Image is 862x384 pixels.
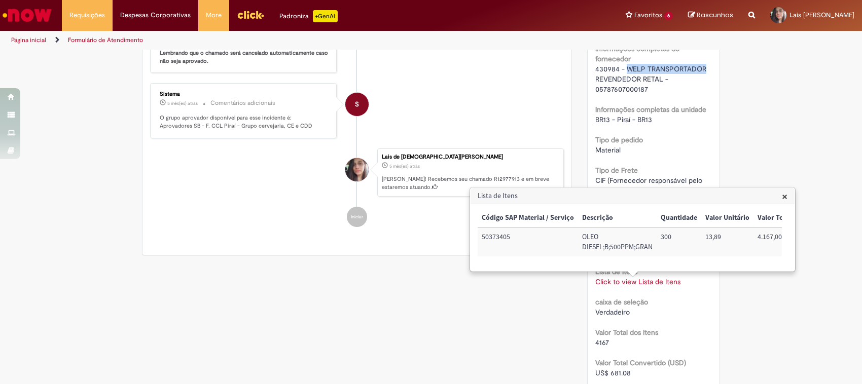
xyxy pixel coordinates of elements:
span: Material [595,145,621,155]
ul: Trilhas de página [8,31,567,50]
span: 430984 - WELP TRANSPORTADOR REVENDEDOR RETAL - 05787607000187 [595,64,708,94]
time: 25/04/2025 10:59:31 [389,163,420,169]
img: ServiceNow [1,5,53,25]
b: caixa de seleção [595,297,648,306]
b: Tipo de pedido [595,135,643,144]
small: Comentários adicionais [210,99,275,107]
span: CIF (Fornecedor responsável pelo frete) [595,176,704,195]
div: Lista de Itens [470,187,796,272]
td: Código SAP Material / Serviço: 50373405 [478,227,578,256]
p: O grupo aprovador disponível para esse incidente é: Aprovadores SB - F. CCL Piraí - Grupo cerveja... [160,114,329,130]
b: Valor Total dos Itens [595,328,658,337]
b: Tipo de Frete [595,166,638,175]
td: Quantidade: 300 [657,227,701,256]
a: Rascunhos [688,11,733,20]
img: click_logo_yellow_360x200.png [237,7,264,22]
b: Informações completas da unidade [595,105,706,114]
td: Descrição: OLEO DIESEL;B;500PPM;GRAN [578,227,657,256]
span: US$ 681.08 [595,368,631,377]
th: Descrição [578,209,657,227]
div: Padroniza [279,10,338,22]
h3: Lista de Itens [471,188,795,204]
div: Lais de Jesus Abrahao da Silva [345,158,369,181]
a: Formulário de Atendimento [68,36,143,44]
p: [PERSON_NAME]! Recebemos seu chamado R12977913 e em breve estaremos atuando. [382,175,558,191]
span: 5 mês(es) atrás [389,163,420,169]
th: Valor Unitário [701,209,753,227]
td: Valor Total Moeda: 4.167,00 [753,227,818,256]
button: Close [782,191,787,202]
span: 5 mês(es) atrás [167,100,198,106]
td: Valor Unitário: 13,89 [701,227,753,256]
th: Valor Total Moeda [753,209,818,227]
b: Informações completas do fornecedor [595,44,679,63]
th: Código SAP Material / Serviço [478,209,578,227]
span: Verdadeiro [595,308,630,317]
div: Sistema [160,91,329,97]
b: Lista de Itens [595,267,637,276]
span: Lais [PERSON_NAME] [789,11,854,19]
li: Lais de Jesus Abrahao da Silva [150,148,564,197]
span: 4167 [595,338,609,347]
span: Requisições [69,10,105,20]
span: More [206,10,222,20]
a: Página inicial [11,36,46,44]
span: BR13 - Piraí - BR13 [595,115,652,124]
b: Lembrando que o chamado será cancelado automaticamente caso não seja aprovado. [160,49,330,65]
time: 25/04/2025 10:59:39 [167,100,198,106]
th: Quantidade [657,209,701,227]
span: × [782,189,787,203]
b: Valor Total Convertido (USD) [595,358,686,367]
a: Click to view Lista de Itens [595,277,680,286]
span: Favoritos [634,10,662,20]
span: Despesas Corporativas [120,10,191,20]
p: +GenAi [313,10,338,22]
span: Rascunhos [697,10,733,20]
div: Lais de [DEMOGRAPHIC_DATA][PERSON_NAME] [382,154,558,160]
span: 6 [664,12,673,20]
div: System [345,93,369,116]
span: S [355,92,359,117]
